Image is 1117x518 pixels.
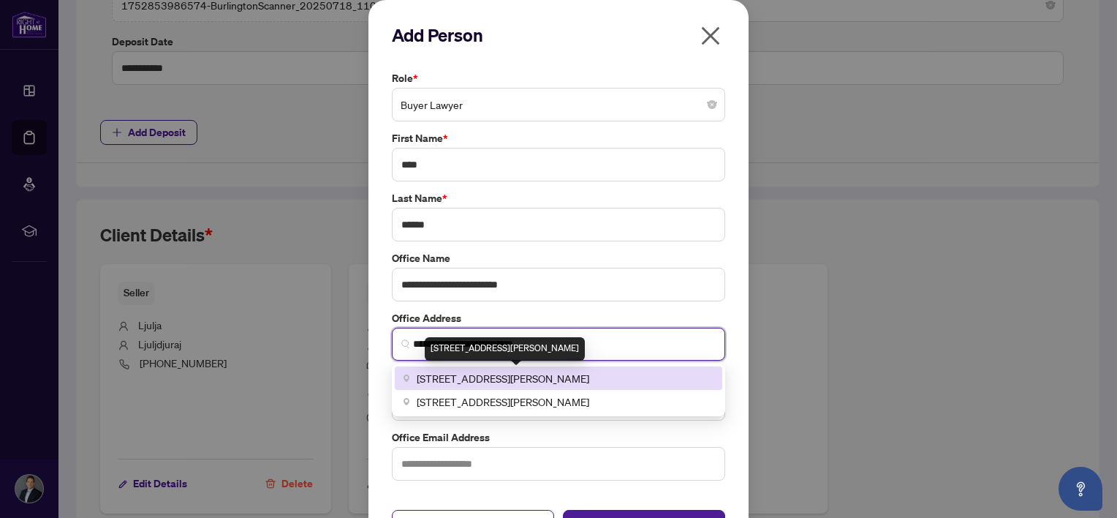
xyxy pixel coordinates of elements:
span: Buyer Lawyer [401,91,716,119]
label: Office Address [392,310,725,326]
div: [STREET_ADDRESS][PERSON_NAME] [425,337,585,361]
label: Last Name [392,190,725,206]
span: [STREET_ADDRESS][PERSON_NAME] [417,394,589,410]
span: [STREET_ADDRESS][PERSON_NAME] [417,370,589,386]
span: close [699,24,722,48]
label: Office Name [392,250,725,266]
label: Office Email Address [392,429,725,446]
h2: Add Person [392,23,725,47]
label: Role [392,70,725,86]
img: search_icon [401,339,410,348]
span: close-circle [708,100,716,109]
button: Open asap [1059,467,1102,511]
label: First Name [392,130,725,146]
